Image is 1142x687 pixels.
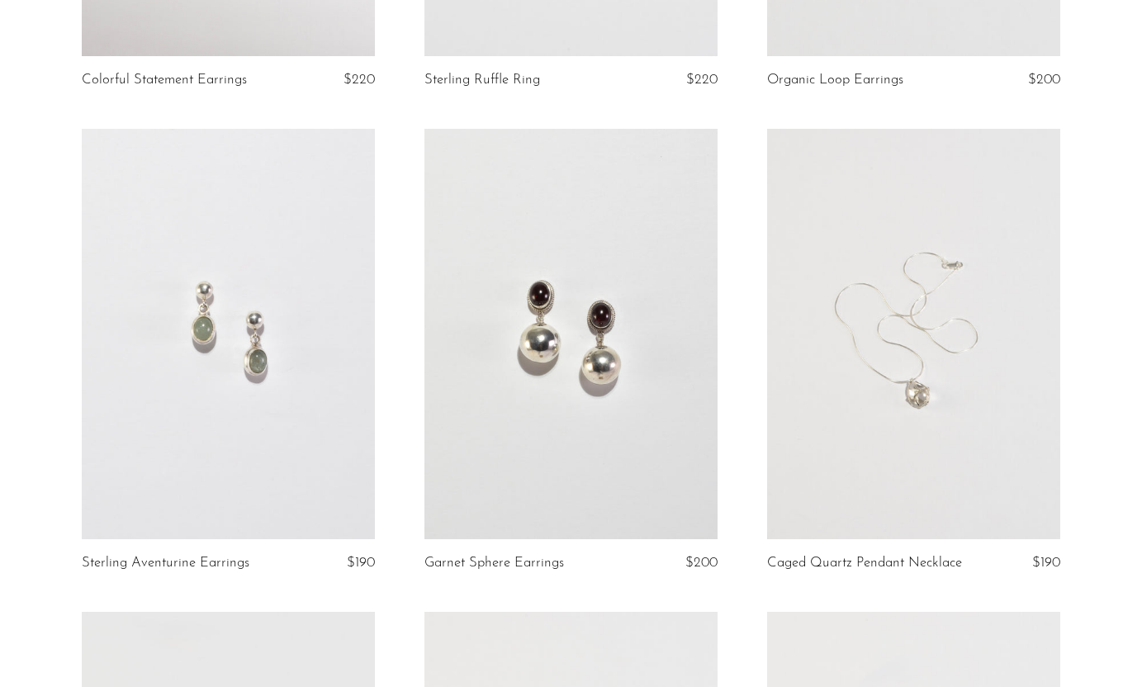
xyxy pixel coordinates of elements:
a: Colorful Statement Earrings [82,73,247,88]
span: $190 [1032,556,1060,570]
a: Sterling Ruffle Ring [424,73,540,88]
a: Caged Quartz Pendant Necklace [767,556,962,571]
span: $220 [686,73,718,87]
span: $220 [344,73,375,87]
a: Garnet Sphere Earrings [424,556,564,571]
a: Organic Loop Earrings [767,73,903,88]
span: $200 [1028,73,1060,87]
a: Sterling Aventurine Earrings [82,556,249,571]
span: $190 [347,556,375,570]
span: $200 [685,556,718,570]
